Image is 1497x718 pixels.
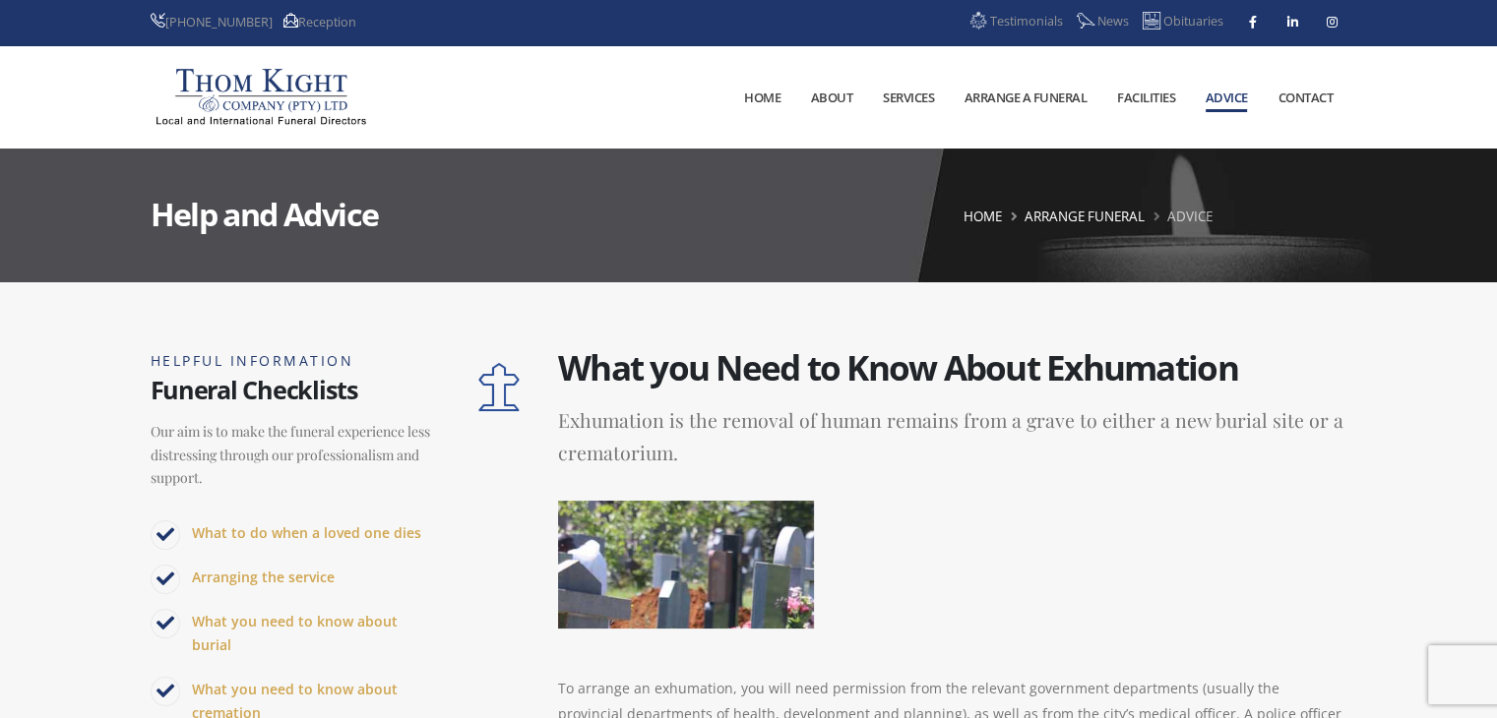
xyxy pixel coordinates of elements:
p: Exhumation is the removal of human remains from a grave to either a new burial site or a cremator... [558,404,1346,486]
a: [PHONE_NUMBER] [151,14,273,30]
h3: What you Need to Know About Exhumation [558,347,1346,389]
a: About [796,47,866,148]
p: Our aim is to make the funeral experience less distressing through our professionalism and support. [151,420,432,498]
a: Obituaries [1140,9,1223,36]
a: Instagram [1319,8,1346,35]
a: Home [964,208,1002,225]
a: Facilities [1103,47,1190,148]
a: News [1074,9,1129,36]
a: Arrange a Funeral [950,47,1100,148]
a: Home [730,47,795,148]
a: Contact [1264,47,1346,148]
h3: Funeral Checklists [151,375,432,404]
li: Advice [1149,205,1213,228]
a: What you need to know about burial [192,612,398,654]
a: What to do when a loved one dies [192,523,421,542]
a: Arrange Funeral [1025,208,1145,225]
a: Reception [283,14,356,30]
img: Thom Kight Nationwide and International Funeral Directors [151,62,371,131]
a: Facebook [1239,8,1267,35]
a: Linkedin [1279,8,1307,35]
h1: Help and Advice [151,199,379,230]
a: Arranging the service [192,568,335,586]
a: Advice [1191,47,1262,148]
h2: HELPFUL INFORMATION [151,347,432,375]
a: Testimonials [967,9,1063,36]
a: Services [869,47,949,148]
